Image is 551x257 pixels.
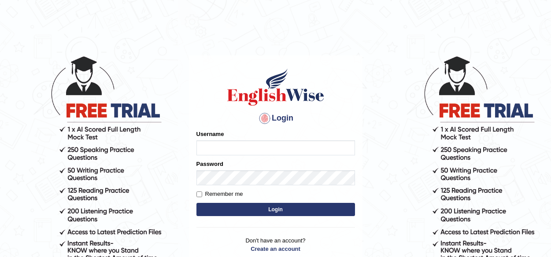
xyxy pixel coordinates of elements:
[196,190,243,198] label: Remember me
[196,191,202,197] input: Remember me
[196,111,355,125] h4: Login
[196,245,355,253] a: Create an account
[196,160,223,168] label: Password
[226,67,326,107] img: Logo of English Wise sign in for intelligent practice with AI
[196,130,224,138] label: Username
[196,203,355,216] button: Login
